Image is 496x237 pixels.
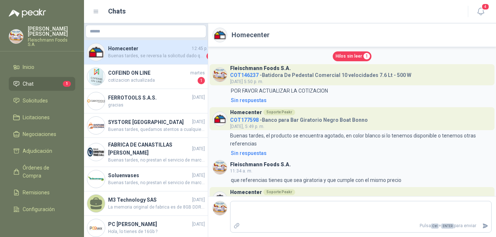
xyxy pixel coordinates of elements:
h2: Homecenter [232,30,270,40]
a: Company LogoSoluenvases[DATE]Buenas tardes, no prestan el servicio de marcación, solo la venta de... [84,167,208,191]
span: Adjudicación [23,147,52,155]
a: Solicitudes [9,94,75,108]
span: [DATE] [192,197,205,203]
img: Company Logo [213,112,227,126]
span: ENTER [441,224,454,229]
img: Company Logo [213,160,227,174]
h4: - Batidora De Pedestal Comercial 10 velocidades 7.6 Lt - 500 W [230,70,411,77]
h3: Fleischmann Foods S.A. [230,66,291,70]
h1: Chats [108,6,126,16]
a: M3 Technology SAS[DATE]La memoria original de fabrica es de 8GB DDR4, se sugiere instalar un SIM ... [84,191,208,216]
img: Company Logo [213,201,227,215]
span: Chat [23,80,34,88]
span: Ctrl [431,224,439,229]
span: Negociaciones [23,130,56,138]
a: Negociaciones [9,127,75,141]
span: Licitaciones [23,113,50,121]
span: 1 [206,53,214,60]
span: Solicitudes [23,97,48,105]
h4: - Silla tipo butaco [230,195,300,202]
span: [DATE] [192,145,205,152]
h4: M3 Technology SAS [108,196,191,204]
h4: - Banco para Bar Giratorio Negro Boat Bonno [230,115,368,122]
button: 4 [474,5,487,18]
span: [DATE] [192,94,205,101]
span: 12:45 p. m. [192,45,214,52]
h3: Homecenter [230,190,262,194]
a: Company LogoHomecenter12:45 p. m.Buenas tardes, se reversa la solicitud dado que el producto se e... [84,40,208,65]
span: [DATE] [192,172,205,179]
div: Sin respuestas [231,96,267,104]
a: Inicio [9,60,75,74]
img: Company Logo [87,68,105,85]
p: POR FAVOR ACTUALIZAR LA COTIZACION [231,87,328,95]
a: Licitaciones [9,110,75,124]
a: Órdenes de Compra [9,161,75,183]
a: Manuales y ayuda [9,219,75,233]
span: 1 [63,81,71,87]
img: Logo peakr [9,9,46,18]
img: Company Logo [213,192,227,206]
span: Inicio [23,63,34,71]
h3: Homecenter [230,110,262,114]
span: 11:34 a. m. [230,168,252,174]
h4: FABRICA DE CANASTILLAS [PERSON_NAME] [108,141,191,157]
a: Sin respuestas [229,96,492,104]
h4: Homecenter [108,44,190,53]
span: Buenas tardes, quedamos atentos a cualquier duda [108,126,205,133]
span: Órdenes de Compra [23,164,68,180]
span: [DATE] [192,118,205,125]
img: Company Logo [87,92,105,110]
p: que referencias tienes que sea giratoria y que cumple con el mismo precio [231,176,401,184]
p: Buenas tardes, el producto se encuentra agotado, en color blanco si lo tenemos disponible o tenem... [230,132,492,148]
button: Enviar [479,219,491,232]
span: [DATE] [192,221,205,228]
span: Buenas tardes, no prestan el servicio de marcación, solo la venta de la canastilla. [108,157,205,164]
img: Company Logo [87,219,105,237]
span: Buenas tardes, no prestan el servicio de marcación, solo la venta de la canastilla. [108,179,205,186]
span: [DATE], 5:49 p. m. [230,124,264,129]
a: Hilos sin leer1 [333,51,371,61]
p: Fleischmann Foods S.A. [28,38,75,47]
a: Company LogoSYSTORE [GEOGRAPHIC_DATA][DATE]Buenas tardes, quedamos atentos a cualquier duda [84,113,208,138]
span: [DATE] 5:50 p. m. [230,79,263,84]
span: Remisiones [23,189,50,197]
a: Configuración [9,202,75,216]
img: Company Logo [87,170,105,188]
span: COT177598 [230,117,259,123]
span: 1 [198,77,205,84]
img: Company Logo [87,143,105,161]
p: [PERSON_NAME] [PERSON_NAME] [28,26,75,36]
img: Company Logo [9,30,23,43]
span: Hola, lo tienes de 16Gb ? [108,228,205,235]
img: Company Logo [87,43,105,61]
h4: COFEIND ON LINE [108,69,189,77]
div: Soporte Peakr [263,109,295,115]
label: Adjuntar archivos [230,219,243,232]
a: Chat1 [9,77,75,91]
h4: PC [PERSON_NAME] [108,220,191,228]
span: COT146237 [230,72,259,78]
span: Buenas tardes, se reversa la solicitud dado que el producto se encuentra agotado. [108,53,205,60]
a: Company LogoFERROTOOLS S.A.S.[DATE]gracias [84,89,208,113]
span: gracias [108,102,205,109]
img: Company Logo [213,68,227,82]
img: Company Logo [87,117,105,134]
div: Soporte Peakr [263,189,295,195]
a: Adjudicación [9,144,75,158]
p: Pulsa + para enviar [243,219,480,232]
span: Configuración [23,205,55,213]
a: Company LogoCOFEIND ON LINEmartescotizacion actualizada1 [84,65,208,89]
span: 1 [363,53,370,59]
span: 4 [481,3,489,10]
h4: SYSTORE [GEOGRAPHIC_DATA] [108,118,191,126]
a: Sin respuestas [229,149,492,157]
a: Company LogoFABRICA DE CANASTILLAS [PERSON_NAME][DATE]Buenas tardes, no prestan el servicio de ma... [84,138,208,167]
span: Hilos sin leer [336,53,362,60]
h4: Soluenvases [108,171,191,179]
span: La memoria original de fabrica es de 8GB DDR4, se sugiere instalar un SIM adicional de 8GB DDR4 e... [108,204,205,211]
span: martes [190,70,205,77]
h3: Fleischmann Foods S.A. [230,163,291,167]
span: cotizacion actualizada [108,77,196,84]
a: Remisiones [9,186,75,199]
